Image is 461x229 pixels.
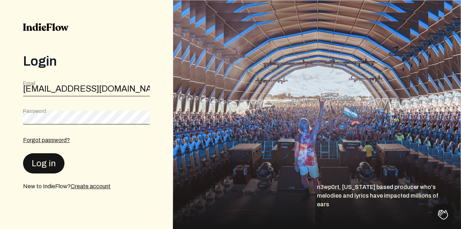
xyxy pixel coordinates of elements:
div: New to IndieFlow? [23,182,150,191]
img: indieflow-logo-black.svg [23,23,68,31]
label: Password [23,108,46,115]
div: Login [23,54,150,69]
div: n3wp0rt, [US_STATE] based producer who's melodies and lyrics have impacted millions of ears [317,183,461,229]
label: Email [23,80,35,87]
a: Forgot password? [23,137,70,143]
iframe: Toggle Customer Support [432,204,454,225]
button: Log in [23,153,64,173]
a: Create account [71,183,111,189]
